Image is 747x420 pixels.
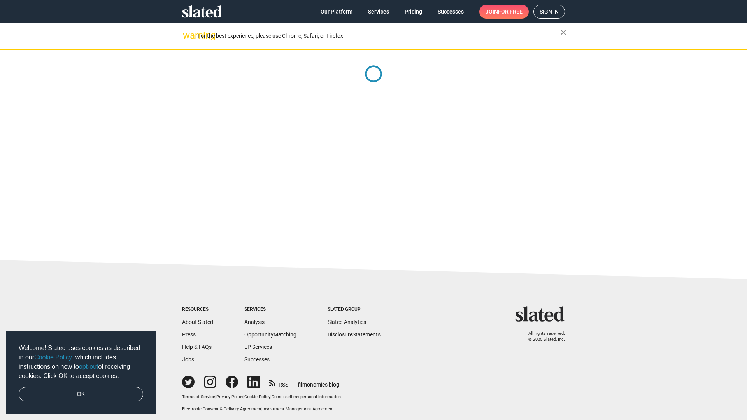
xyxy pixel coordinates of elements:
[261,406,263,411] span: |
[244,356,270,362] a: Successes
[182,319,213,325] a: About Slated
[243,394,244,399] span: |
[263,406,334,411] a: Investment Management Agreement
[19,387,143,402] a: dismiss cookie message
[328,306,381,313] div: Slated Group
[321,5,352,19] span: Our Platform
[398,5,428,19] a: Pricing
[244,344,272,350] a: EP Services
[183,31,192,40] mat-icon: warning
[438,5,464,19] span: Successes
[182,331,196,338] a: Press
[244,394,270,399] a: Cookie Policy
[486,5,523,19] span: Join
[215,394,216,399] span: |
[559,28,568,37] mat-icon: close
[244,331,296,338] a: OpportunityMatching
[520,331,565,342] p: All rights reserved. © 2025 Slated, Inc.
[6,331,156,414] div: cookieconsent
[431,5,470,19] a: Successes
[405,5,422,19] span: Pricing
[244,319,265,325] a: Analysis
[182,406,261,411] a: Electronic Consent & Delivery Agreement
[328,331,381,338] a: DisclosureStatements
[182,394,215,399] a: Terms of Service
[298,381,307,388] span: film
[182,356,194,362] a: Jobs
[270,394,272,399] span: |
[368,5,389,19] span: Services
[34,354,72,360] a: Cookie Policy
[362,5,395,19] a: Services
[540,5,559,18] span: Sign in
[19,343,143,381] span: Welcome! Slated uses cookies as described in our , which includes instructions on how to of recei...
[244,306,296,313] div: Services
[314,5,359,19] a: Our Platform
[182,344,212,350] a: Help & FAQs
[269,376,288,388] a: RSS
[216,394,243,399] a: Privacy Policy
[79,363,98,370] a: opt-out
[198,31,560,41] div: For the best experience, please use Chrome, Safari, or Firefox.
[272,394,341,400] button: Do not sell my personal information
[328,319,366,325] a: Slated Analytics
[533,5,565,19] a: Sign in
[298,375,339,388] a: filmonomics blog
[498,5,523,19] span: for free
[182,306,213,313] div: Resources
[479,5,529,19] a: Joinfor free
